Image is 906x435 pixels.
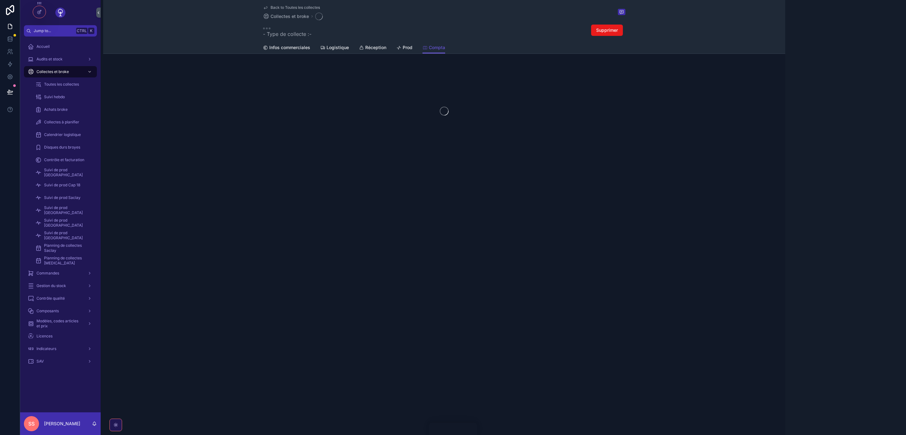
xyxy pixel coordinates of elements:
a: Audits et stock [24,54,97,65]
span: Supprimer [596,27,618,33]
span: Modèles, codes articles et prix [36,319,82,329]
a: Suivi hebdo [31,91,97,103]
span: Back to Toutes les collectes [271,5,320,10]
span: Gestion du stock [36,283,66,288]
img: App logo [55,8,65,18]
span: Suivi de prod [GEOGRAPHIC_DATA] [44,167,91,178]
span: Audits et stock [36,57,63,62]
a: Collectes à planifier [31,116,97,128]
a: Back to Toutes les collectes [263,5,320,10]
button: Jump to...CtrlK [24,25,97,37]
span: SAV [36,359,44,364]
span: Disques durs broyes [44,145,80,150]
span: K [89,28,94,33]
a: Toutes les collectes [31,79,97,90]
a: Prod [396,42,412,54]
span: Composants [36,308,59,314]
a: Collectes et broke [24,66,97,77]
a: Modèles, codes articles et prix [24,318,97,329]
span: Suivi de prod Cap 18 [44,183,80,188]
a: Achats broke [31,104,97,115]
span: Infos commerciales [269,44,310,51]
span: Commandes [36,271,59,276]
span: Suivi de prod [GEOGRAPHIC_DATA] [44,230,91,240]
span: Compta [429,44,445,51]
span: Collectes à planifier [44,120,79,125]
span: Indicateurs [36,346,56,351]
span: Suivi de prod Saclay [44,195,81,200]
a: Suivi de prod [GEOGRAPHIC_DATA] [31,230,97,241]
a: Contrôle qualité [24,293,97,304]
a: Collectes et broke [263,13,309,20]
a: Suivi de prod Cap 18 [31,179,97,191]
a: Suivi de prod Saclay [31,192,97,203]
span: Collectes et broke [271,13,309,20]
a: Réception [359,42,386,54]
a: Gestion du stock [24,280,97,291]
a: Disques durs broyes [31,142,97,153]
a: Suivi de prod [GEOGRAPHIC_DATA] [31,217,97,229]
span: Prod [403,44,412,51]
a: Planning de collectes Saclay [31,242,97,254]
a: Suivi de prod [GEOGRAPHIC_DATA] [31,167,97,178]
span: Collectes et broke [36,69,69,74]
a: Planning de collectes [MEDICAL_DATA] [31,255,97,266]
a: Licences [24,330,97,342]
span: SS [28,420,35,427]
a: Infos commerciales [263,42,310,54]
div: scrollable content [20,37,101,375]
p: [PERSON_NAME] [44,421,80,427]
button: Supprimer [591,25,623,36]
a: Commandes [24,268,97,279]
a: SAV [24,356,97,367]
span: - Type de collecte : - [263,30,311,38]
span: Planning de collectes [MEDICAL_DATA] [44,256,91,266]
span: Licences [36,334,53,339]
span: Jump to... [34,28,74,33]
span: Contrôle et facturation [44,157,84,162]
span: Accueil [36,44,50,49]
span: Toutes les collectes [44,82,79,87]
a: Calendrier logistique [31,129,97,140]
a: Composants [24,305,97,317]
span: Logistique [327,44,349,51]
span: Achats broke [44,107,68,112]
span: Planning de collectes Saclay [44,243,91,253]
a: Indicateurs [24,343,97,354]
a: Compta [422,42,445,54]
a: Contrôle et facturation [31,154,97,166]
a: Accueil [24,41,97,52]
span: Suivi de prod [GEOGRAPHIC_DATA] [44,218,91,228]
span: Contrôle qualité [36,296,65,301]
a: Suivi de prod [GEOGRAPHIC_DATA] [31,205,97,216]
span: Calendrier logistique [44,132,81,137]
span: Suivi hebdo [44,94,65,99]
a: Logistique [320,42,349,54]
span: Ctrl [76,28,87,34]
span: Réception [365,44,386,51]
span: Suivi de prod [GEOGRAPHIC_DATA] [44,205,91,215]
